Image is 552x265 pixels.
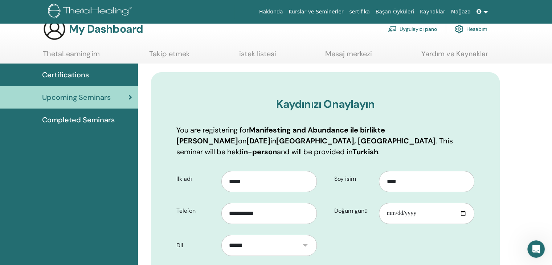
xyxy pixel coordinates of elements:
[171,204,221,218] label: Telefon
[42,92,111,103] span: Upcoming Seminars
[388,26,397,32] img: chalkboard-teacher.svg
[455,21,487,37] a: Hesabım
[246,136,270,146] b: [DATE]
[43,49,100,64] a: ThetaLearning'im
[329,204,379,218] label: Doğum günü
[171,238,221,252] label: Dil
[373,5,417,19] a: Başarı Öyküleri
[527,240,545,258] iframe: Intercom live chat
[286,5,346,19] a: Kurslar ve Seminerler
[42,114,115,125] span: Completed Seminars
[325,49,372,64] a: Mesaj merkezi
[42,69,89,80] span: Certifications
[69,23,143,36] h3: My Dashboard
[346,5,372,19] a: sertifika
[455,23,463,35] img: cog.svg
[352,147,378,156] b: Turkish
[417,5,448,19] a: Kaynaklar
[176,125,385,146] b: Manifesting and Abundance ile birlikte [PERSON_NAME]
[176,98,474,111] h3: Kaydınızı Onaylayın
[388,21,437,37] a: Uygulayıcı pano
[43,17,66,41] img: generic-user-icon.jpg
[256,5,286,19] a: Hakkında
[149,49,190,64] a: Takip etmek
[48,4,135,20] img: logo.png
[176,125,474,157] p: You are registering for on in . This seminar will be held and will be provided in .
[242,147,277,156] b: in-person
[329,172,379,186] label: Soy isim
[276,136,436,146] b: [GEOGRAPHIC_DATA], [GEOGRAPHIC_DATA]
[239,49,276,64] a: istek listesi
[171,172,221,186] label: İlk adı
[448,5,473,19] a: Mağaza
[421,49,488,64] a: Yardım ve Kaynaklar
